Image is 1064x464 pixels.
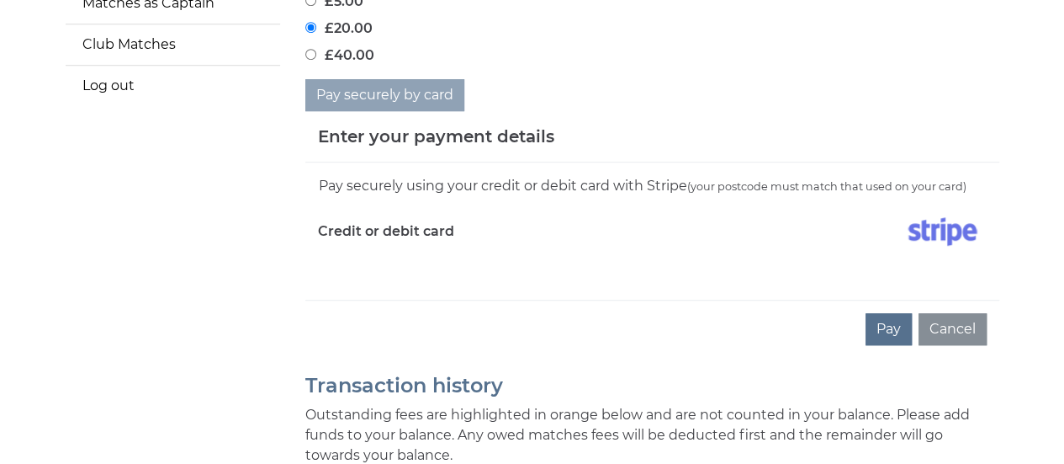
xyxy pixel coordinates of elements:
[305,22,316,33] input: £20.00
[305,45,374,66] label: £40.00
[305,49,316,60] input: £40.00
[318,211,454,253] label: Credit or debit card
[687,180,966,193] small: (your postcode must match that used on your card)
[66,66,280,106] a: Log out
[305,19,373,39] label: £20.00
[865,313,912,345] button: Pay
[305,79,464,111] button: Pay securely by card
[918,313,987,345] button: Cancel
[305,375,999,397] h2: Transaction history
[318,175,987,197] div: Pay securely using your credit or debit card with Stripe
[318,124,554,149] h5: Enter your payment details
[66,24,280,65] a: Club Matches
